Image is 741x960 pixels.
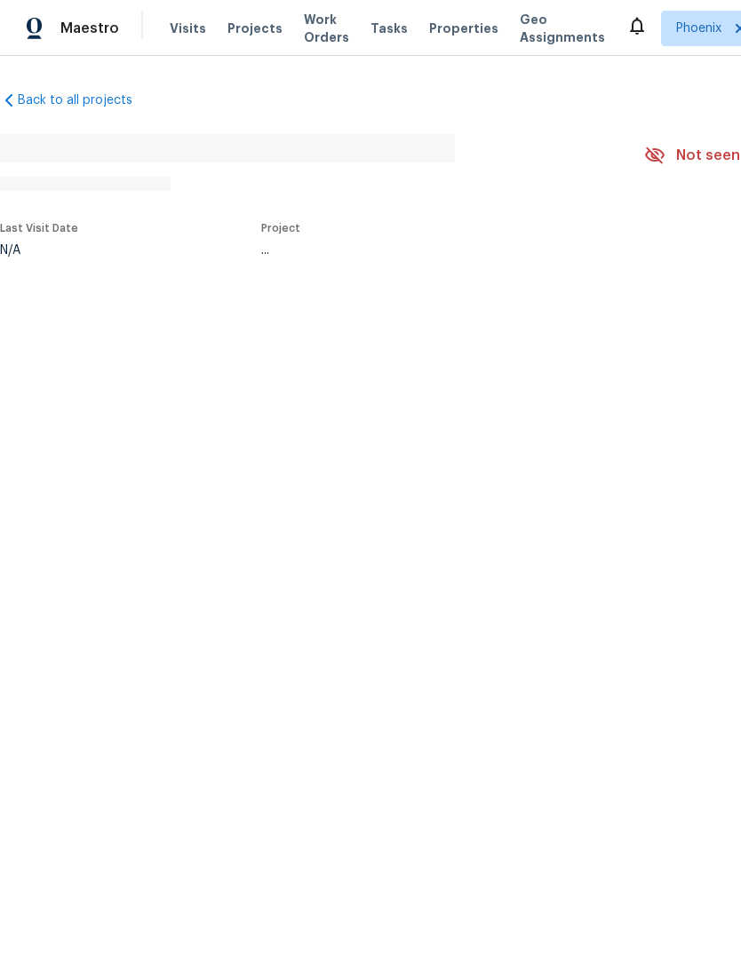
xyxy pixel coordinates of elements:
span: Projects [227,20,283,37]
span: Visits [170,20,206,37]
span: Tasks [370,22,408,35]
span: Phoenix [676,20,721,37]
div: ... [261,244,602,257]
span: Maestro [60,20,119,37]
span: Project [261,223,300,234]
span: Work Orders [304,11,349,46]
span: Properties [429,20,498,37]
span: Geo Assignments [520,11,605,46]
